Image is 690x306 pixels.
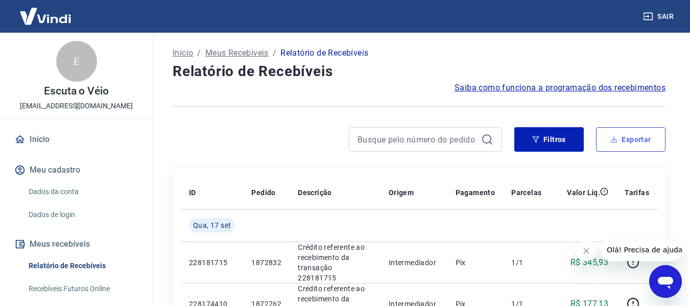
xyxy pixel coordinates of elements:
h4: Relatório de Recebíveis [173,61,665,82]
p: Tarifas [625,187,649,198]
span: Olá! Precisa de ajuda? [6,7,86,15]
iframe: Mensagem da empresa [601,239,682,261]
p: Escuta o Véio [44,86,109,97]
p: Valor Líq. [567,187,600,198]
p: [EMAIL_ADDRESS][DOMAIN_NAME] [20,101,133,111]
p: Descrição [298,187,332,198]
input: Busque pelo número do pedido [358,132,477,147]
p: ID [189,187,196,198]
a: Relatório de Recebíveis [25,255,140,276]
p: Pedido [251,187,275,198]
a: Recebíveis Futuros Online [25,278,140,299]
p: / [273,47,276,59]
a: Dados de login [25,204,140,225]
a: Início [173,47,193,59]
div: E [56,41,97,82]
button: Meus recebíveis [12,233,140,255]
p: Pix [456,257,495,268]
span: Qua, 17 set [193,220,231,230]
a: Meus Recebíveis [205,47,269,59]
p: Relatório de Recebíveis [280,47,368,59]
button: Filtros [514,127,584,152]
iframe: Fechar mensagem [576,241,597,261]
p: 1/1 [511,257,541,268]
a: Saiba como funciona a programação dos recebimentos [455,82,665,94]
p: R$ 345,93 [570,256,609,269]
p: / [197,47,201,59]
button: Meu cadastro [12,159,140,181]
a: Dados da conta [25,181,140,202]
a: Início [12,128,140,151]
iframe: Botão para abrir a janela de mensagens [649,265,682,298]
p: Parcelas [511,187,541,198]
p: Pagamento [456,187,495,198]
button: Exportar [596,127,665,152]
button: Sair [641,7,678,26]
p: Intermediador [389,257,439,268]
p: 228181715 [189,257,235,268]
p: Crédito referente ao recebimento da transação 228181715 [298,242,372,283]
img: Vindi [12,1,79,32]
p: 1872832 [251,257,281,268]
p: Origem [389,187,414,198]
